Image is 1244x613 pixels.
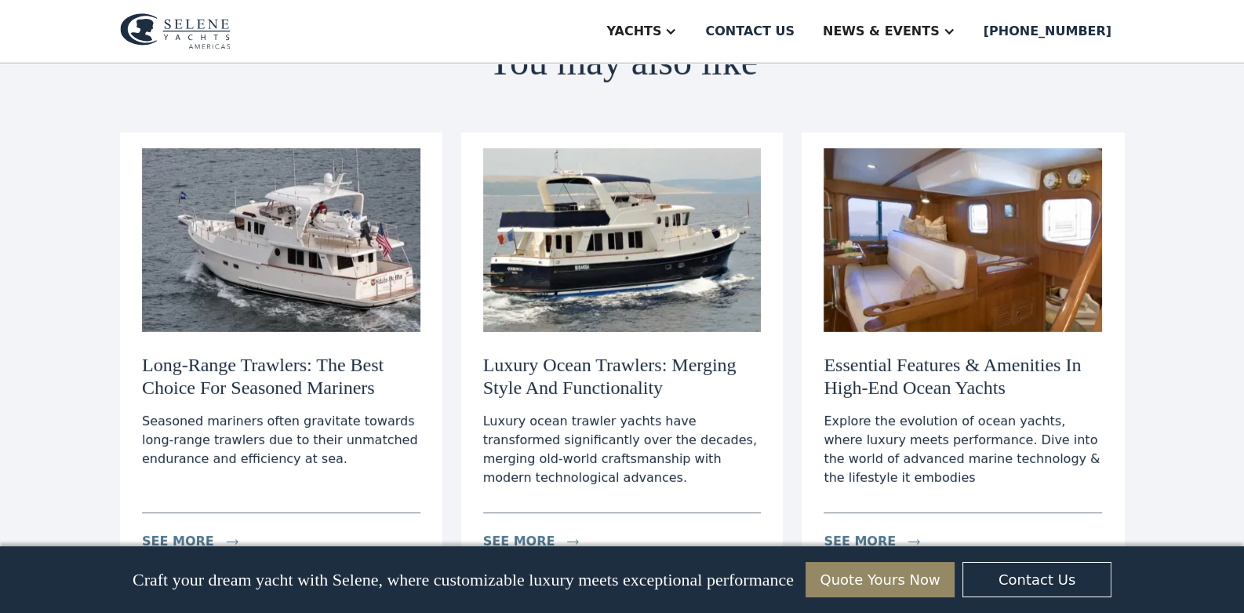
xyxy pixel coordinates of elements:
img: icon [227,539,238,545]
div: Seasoned mariners often gravitate towards long-range trawlers due to their unmatched endurance an... [142,412,420,469]
p: Craft your dream yacht with Selene, where customizable luxury meets exceptional performance [133,570,794,590]
div: News & EVENTS [823,22,940,41]
a: Luxury Ocean Trawlers: Merging Style And FunctionalityLuxury ocean trawler yachts have transforme... [461,133,784,579]
div: [PHONE_NUMBER] [984,22,1111,41]
a: Long-Range Trawlers: The Best Choice For Seasoned MarinersSeasoned mariners often gravitate towar... [120,133,442,579]
h3: Long-Range Trawlers: The Best Choice For Seasoned Mariners [142,354,420,400]
div: Yachts [606,22,661,41]
div: Luxury ocean trawler yachts have transformed significantly over the decades, merging old-world cr... [483,412,762,487]
img: icon [567,539,579,545]
a: Essential Features & Amenities In High-End Ocean YachtsExplore the evolution of ocean yachts, whe... [802,133,1124,579]
img: icon [908,539,920,545]
h3: Essential Features & Amenities In High-End Ocean Yachts [824,354,1102,400]
div: Explore the evolution of ocean yachts, where luxury meets performance. Dive into the world of adv... [824,412,1102,487]
img: logo [120,13,231,49]
div: see more [142,532,214,551]
a: Contact Us [962,562,1111,597]
div: see more [483,532,555,551]
a: Quote Yours Now [806,562,955,597]
h3: Luxury Ocean Trawlers: Merging Style And Functionality [483,354,762,400]
div: see more [824,532,896,551]
div: Contact us [705,22,795,41]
